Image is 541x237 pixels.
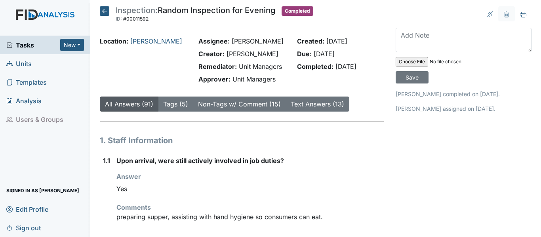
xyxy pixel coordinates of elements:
[116,181,384,196] div: Yes
[396,71,429,83] input: Save
[116,6,275,24] div: Random Inspection for Evening
[116,156,284,165] label: Upon arrival, were still actively involved in job duties?
[297,63,333,70] strong: Completed:
[239,63,282,70] span: Unit Managers
[232,37,284,45] span: [PERSON_NAME]
[198,37,230,45] strong: Assignee:
[335,63,356,70] span: [DATE]
[314,50,335,58] span: [DATE]
[198,63,237,70] strong: Remediator:
[396,104,531,113] p: [PERSON_NAME] assigned on [DATE].
[116,6,158,15] span: Inspection:
[123,16,149,22] span: #00011592
[130,37,182,45] a: [PERSON_NAME]
[396,90,531,98] p: [PERSON_NAME] completed on [DATE].
[6,57,32,70] span: Units
[163,100,188,108] a: Tags (5)
[297,37,324,45] strong: Created:
[116,212,384,222] p: preparing supper, assisting with hand hygiene so consumers can eat.
[116,203,151,212] label: Comments
[60,39,84,51] button: New
[100,97,158,112] button: All Answers (91)
[282,6,313,16] span: Completed
[6,76,47,88] span: Templates
[103,156,110,165] label: 1.1
[6,222,41,234] span: Sign out
[198,100,281,108] a: Non-Tags w/ Comment (15)
[158,97,193,112] button: Tags (5)
[232,75,276,83] span: Unit Managers
[116,16,122,22] span: ID:
[6,40,60,50] a: Tasks
[286,97,349,112] button: Text Answers (13)
[100,37,128,45] strong: Location:
[6,95,42,107] span: Analysis
[116,173,141,180] strong: Answer
[291,100,344,108] a: Text Answers (13)
[297,50,312,58] strong: Due:
[198,50,225,58] strong: Creator:
[6,203,48,215] span: Edit Profile
[100,135,384,146] h1: 1. Staff Information
[326,37,347,45] span: [DATE]
[227,50,278,58] span: [PERSON_NAME]
[6,184,79,197] span: Signed in as [PERSON_NAME]
[193,97,286,112] button: Non-Tags w/ Comment (15)
[105,100,153,108] a: All Answers (91)
[198,75,230,83] strong: Approver:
